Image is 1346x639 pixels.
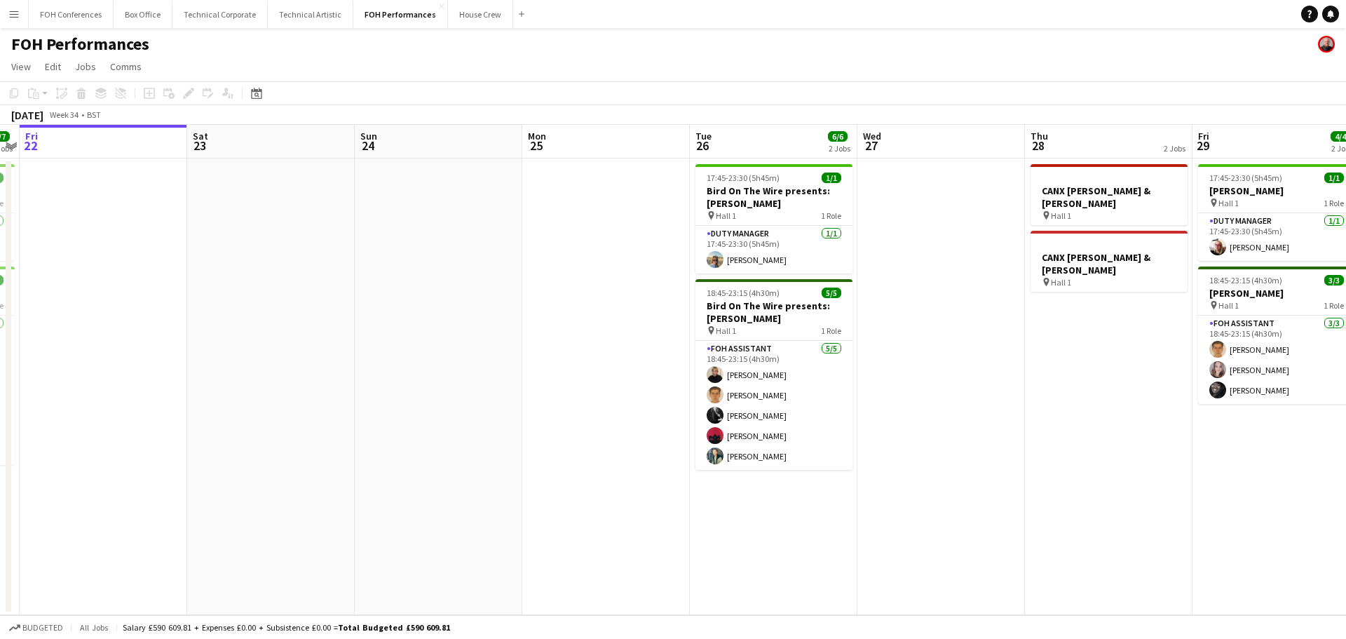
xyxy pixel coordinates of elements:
[448,1,513,28] button: House Crew
[123,622,450,633] div: Salary £590 609.81 + Expenses £0.00 + Subsistence £0.00 =
[338,622,450,633] span: Total Budgeted £590 609.81
[268,1,353,28] button: Technical Artistic
[110,60,142,73] span: Comms
[11,108,43,122] div: [DATE]
[172,1,268,28] button: Technical Corporate
[1318,36,1335,53] app-user-avatar: PERM Chris Nye
[29,1,114,28] button: FOH Conferences
[75,60,96,73] span: Jobs
[11,34,149,55] h1: FOH Performances
[114,1,172,28] button: Box Office
[45,60,61,73] span: Edit
[22,623,63,633] span: Budgeted
[11,60,31,73] span: View
[46,109,81,120] span: Week 34
[104,58,147,76] a: Comms
[7,620,65,635] button: Budgeted
[353,1,448,28] button: FOH Performances
[39,58,67,76] a: Edit
[87,109,101,120] div: BST
[69,58,102,76] a: Jobs
[77,622,111,633] span: All jobs
[6,58,36,76] a: View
